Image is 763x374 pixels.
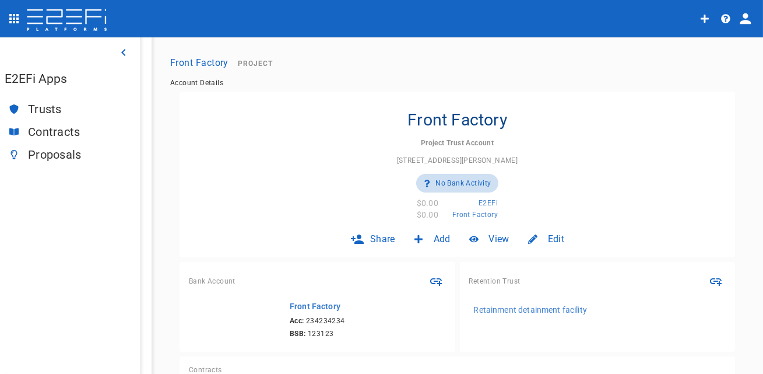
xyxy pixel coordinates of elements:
span: Share [370,232,395,246]
p: Front Factory [290,300,345,312]
h4: Front Factory [407,110,507,130]
p: $0.00 [417,197,438,209]
span: Contracts [28,125,131,139]
span: Connect Bank Feed [426,271,446,291]
span: No Bank Activity [435,179,491,187]
span: 234234234 [290,317,345,325]
span: View [489,232,509,246]
span: Account Details [170,79,223,87]
span: 123123 [290,330,345,338]
span: Retention Trust [469,277,521,285]
span: Project [238,60,273,68]
button: Front Factory [166,51,233,74]
span: Edit [548,232,564,246]
span: Front Factory [452,211,498,219]
span: E2EFi [479,199,498,207]
button: Link RTA [706,271,726,291]
span: [STREET_ADDRESS][PERSON_NAME] [397,156,518,165]
span: Trusts [28,103,131,116]
span: Bank Account [189,277,235,285]
b: Acc: [290,317,304,325]
span: Project Trust Account [421,139,494,147]
p: Retainment detainment facility [474,304,588,316]
b: BSB: [290,330,306,338]
span: Contracts [189,366,222,374]
nav: breadcrumb [170,79,744,87]
span: Proposals [28,148,131,162]
p: $0.00 [417,209,438,221]
span: Add [434,232,451,246]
